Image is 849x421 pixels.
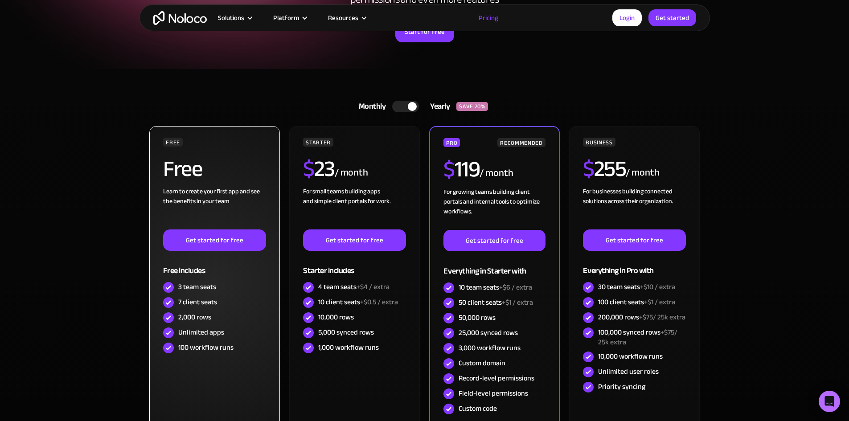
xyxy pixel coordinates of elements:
[480,166,513,180] div: / month
[459,282,532,292] div: 10 team seats
[497,138,545,147] div: RECOMMENDED
[303,187,406,229] div: For small teams building apps and simple client portals for work. ‍
[583,158,626,180] h2: 255
[598,282,675,292] div: 30 team seats
[639,311,685,324] span: +$75/ 25k extra
[317,12,376,24] div: Resources
[178,297,217,307] div: 7 client seats
[273,12,299,24] div: Platform
[443,251,545,280] div: Everything in Starter with
[207,12,262,24] div: Solutions
[468,12,509,24] a: Pricing
[178,343,234,352] div: 100 workflow runs
[318,343,379,352] div: 1,000 workflow runs
[598,312,685,322] div: 200,000 rows
[640,280,675,294] span: +$10 / extra
[318,312,354,322] div: 10,000 rows
[357,280,390,294] span: +$4 / extra
[502,296,533,309] span: +$1 / extra
[819,391,840,412] div: Open Intercom Messenger
[583,138,615,147] div: BUSINESS
[598,382,645,392] div: Priority syncing
[335,166,368,180] div: / month
[348,100,393,113] div: Monthly
[178,282,216,292] div: 3 team seats
[360,295,398,309] span: +$0.5 / extra
[419,100,456,113] div: Yearly
[262,12,317,24] div: Platform
[459,373,534,383] div: Record-level permissions
[626,166,659,180] div: / month
[644,295,675,309] span: +$1 / extra
[178,327,224,337] div: Unlimited apps
[459,298,533,307] div: 50 client seats
[318,297,398,307] div: 10 client seats
[648,9,696,26] a: Get started
[303,148,314,190] span: $
[178,312,211,322] div: 2,000 rows
[303,138,333,147] div: STARTER
[459,404,497,413] div: Custom code
[459,388,528,398] div: Field-level permissions
[459,343,521,353] div: 3,000 workflow runs
[456,102,488,111] div: SAVE 20%
[303,251,406,280] div: Starter includes
[163,229,266,251] a: Get started for free
[499,281,532,294] span: +$6 / extra
[163,138,183,147] div: FREE
[459,313,496,323] div: 50,000 rows
[598,327,685,347] div: 100,000 synced rows
[583,148,594,190] span: $
[583,229,685,251] a: Get started for free
[443,148,455,190] span: $
[443,230,545,251] a: Get started for free
[459,328,518,338] div: 25,000 synced rows
[163,158,202,180] h2: Free
[328,12,358,24] div: Resources
[443,158,480,180] h2: 119
[459,358,505,368] div: Custom domain
[598,352,663,361] div: 10,000 workflow runs
[598,367,659,376] div: Unlimited user roles
[598,326,677,349] span: +$75/ 25k extra
[303,158,335,180] h2: 23
[583,251,685,280] div: Everything in Pro with
[443,187,545,230] div: For growing teams building client portals and internal tools to optimize workflows.
[612,9,642,26] a: Login
[443,138,460,147] div: PRO
[598,297,675,307] div: 100 client seats
[218,12,244,24] div: Solutions
[303,229,406,251] a: Get started for free
[318,327,374,337] div: 5,000 synced rows
[153,11,207,25] a: home
[163,251,266,280] div: Free includes
[163,187,266,229] div: Learn to create your first app and see the benefits in your team ‍
[318,282,390,292] div: 4 team seats
[583,187,685,229] div: For businesses building connected solutions across their organization. ‍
